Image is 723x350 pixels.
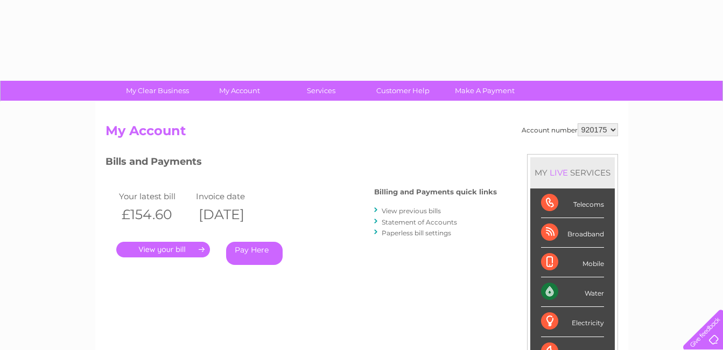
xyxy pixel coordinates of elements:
div: Electricity [541,307,604,337]
h4: Billing and Payments quick links [374,188,497,196]
a: My Clear Business [113,81,202,101]
a: Customer Help [359,81,447,101]
a: My Account [195,81,284,101]
h2: My Account [106,123,618,144]
h3: Bills and Payments [106,154,497,173]
a: Statement of Accounts [382,218,457,226]
div: Mobile [541,248,604,277]
a: View previous bills [382,207,441,215]
a: . [116,242,210,257]
th: [DATE] [193,204,271,226]
td: Invoice date [193,189,271,204]
div: Account number [522,123,618,136]
a: Services [277,81,366,101]
td: Your latest bill [116,189,194,204]
div: MY SERVICES [530,157,615,188]
a: Paperless bill settings [382,229,451,237]
th: £154.60 [116,204,194,226]
a: Pay Here [226,242,283,265]
div: Broadband [541,218,604,248]
div: LIVE [547,167,570,178]
div: Telecoms [541,188,604,218]
a: Make A Payment [440,81,529,101]
div: Water [541,277,604,307]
